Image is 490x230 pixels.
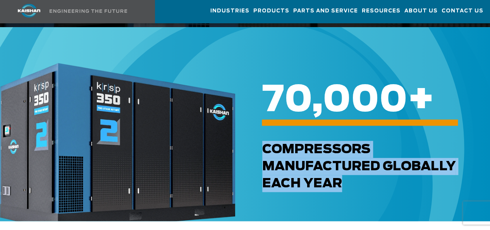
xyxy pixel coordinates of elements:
[404,7,438,16] span: About Us
[362,7,401,16] span: Resources
[293,0,358,21] a: Parts and Service
[262,95,470,105] h6: +
[442,7,483,16] span: Contact Us
[50,9,127,13] img: Engineering the future
[293,7,358,16] span: Parts and Service
[210,0,249,21] a: Industries
[404,0,438,21] a: About Us
[210,7,249,16] span: Industries
[262,83,407,118] span: 70,000
[253,7,289,16] span: Products
[442,0,483,21] a: Contact Us
[362,0,401,21] a: Resources
[253,0,289,21] a: Products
